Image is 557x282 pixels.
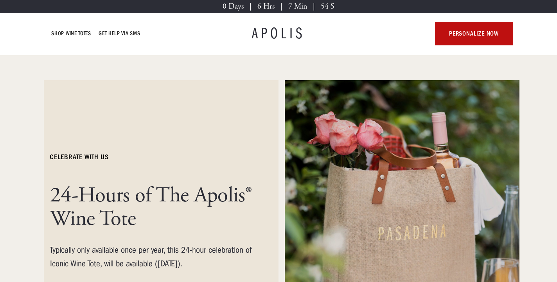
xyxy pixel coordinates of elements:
[52,29,91,38] a: Shop Wine Totes
[99,29,140,38] a: GET HELP VIA SMS
[252,26,305,41] a: APOLIS
[435,22,513,45] a: personalize now
[50,153,108,162] h6: celebrate with us
[50,243,253,271] div: Typically only available once per year, this 24-hour celebration of Iconic Wine Tote, will be ava...
[50,184,253,231] h1: 24-Hours of The Apolis® Wine Tote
